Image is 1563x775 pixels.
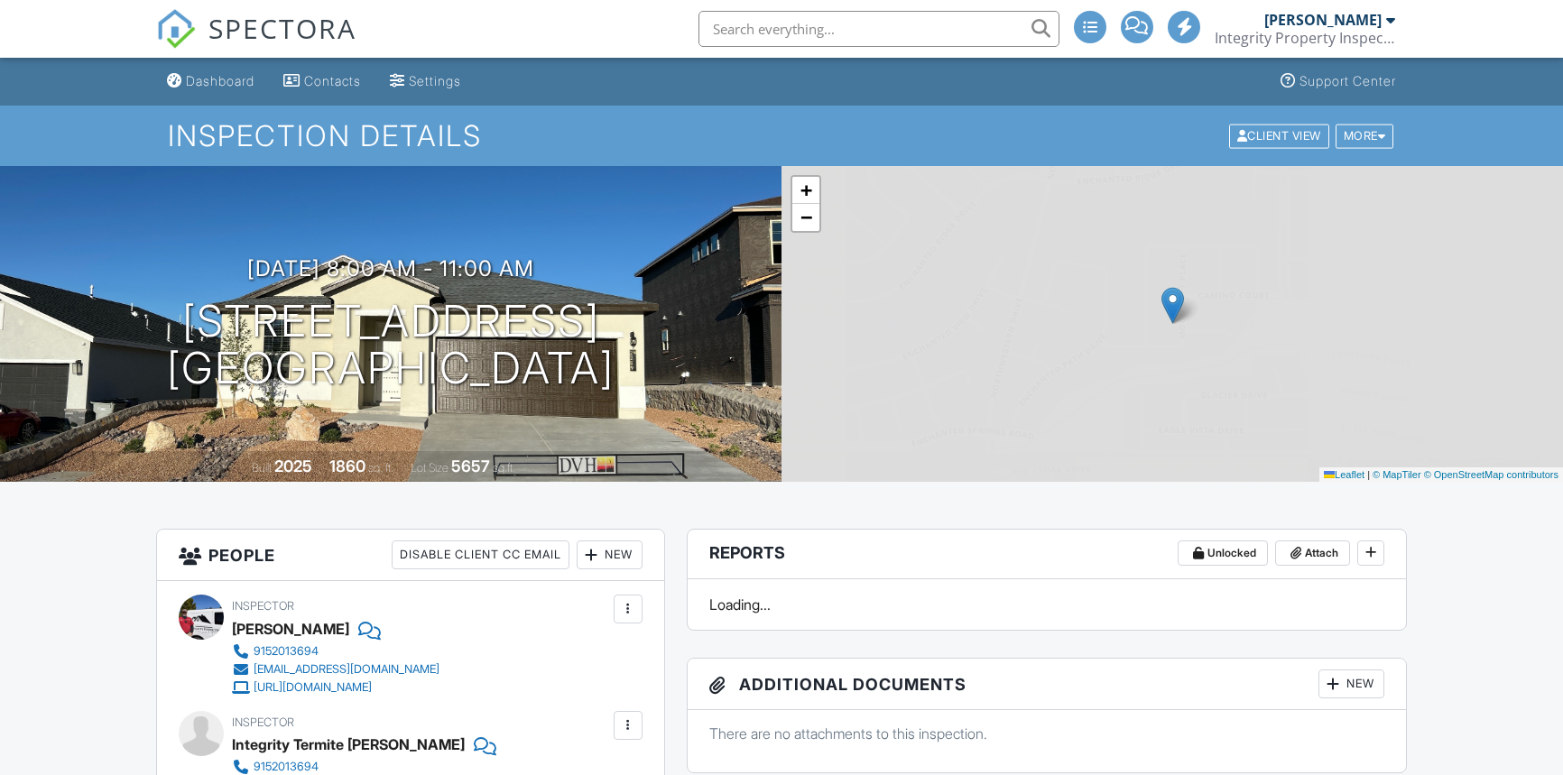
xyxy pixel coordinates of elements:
[304,73,361,88] div: Contacts
[167,298,615,393] h1: [STREET_ADDRESS] [GEOGRAPHIC_DATA]
[254,662,439,677] div: [EMAIL_ADDRESS][DOMAIN_NAME]
[1336,124,1394,148] div: More
[1373,469,1421,480] a: © MapTiler
[1299,73,1396,88] div: Support Center
[493,461,515,475] span: sq.ft.
[232,599,294,613] span: Inspector
[274,457,312,475] div: 2025
[451,457,490,475] div: 5657
[1318,669,1384,698] div: New
[1324,469,1364,480] a: Leaflet
[232,615,349,642] div: [PERSON_NAME]
[1161,287,1184,324] img: Marker
[688,659,1406,710] h3: Additional Documents
[232,642,439,660] a: 9152013694
[800,206,812,228] span: −
[1229,124,1329,148] div: Client View
[157,530,663,581] h3: People
[252,461,272,475] span: Built
[329,457,365,475] div: 1860
[792,177,819,204] a: Zoom in
[1367,469,1370,480] span: |
[1264,11,1382,29] div: [PERSON_NAME]
[698,11,1059,47] input: Search everything...
[1215,29,1395,47] div: Integrity Property Inspections
[247,256,534,281] h3: [DATE] 8:00 am - 11:00 am
[156,9,196,49] img: The Best Home Inspection Software - Spectora
[276,65,368,98] a: Contacts
[577,540,643,569] div: New
[1227,128,1334,142] a: Client View
[160,65,262,98] a: Dashboard
[1273,65,1403,98] a: Support Center
[232,678,439,697] a: [URL][DOMAIN_NAME]
[409,73,461,88] div: Settings
[254,680,372,695] div: [URL][DOMAIN_NAME]
[232,731,465,758] div: Integrity Termite [PERSON_NAME]
[792,204,819,231] a: Zoom out
[156,24,356,62] a: SPECTORA
[800,179,812,201] span: +
[392,540,569,569] div: Disable Client CC Email
[186,73,254,88] div: Dashboard
[709,724,1384,743] p: There are no attachments to this inspection.
[168,120,1395,152] h1: Inspection Details
[254,644,319,659] div: 9152013694
[411,461,449,475] span: Lot Size
[1424,469,1558,480] a: © OpenStreetMap contributors
[383,65,468,98] a: Settings
[254,760,319,774] div: 9152013694
[368,461,393,475] span: sq. ft.
[208,9,356,47] span: SPECTORA
[232,715,294,729] span: Inspector
[232,660,439,678] a: [EMAIL_ADDRESS][DOMAIN_NAME]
